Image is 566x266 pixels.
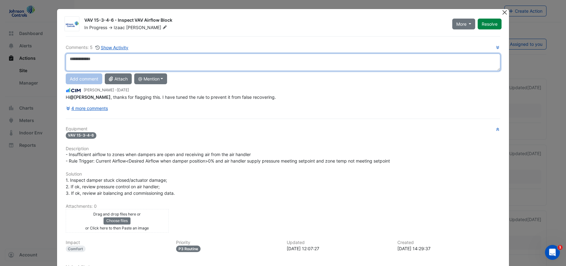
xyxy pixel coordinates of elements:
[176,246,201,252] div: P3 Routine
[397,240,501,245] h6: Created
[70,94,111,100] span: brent.kessell@hiflow.com.au [HiFlow]
[108,25,113,30] span: ->
[126,24,168,31] span: [PERSON_NAME]
[287,240,390,245] h6: Updated
[66,152,390,164] span: - Insufficient airflow to zones when dampers are open and receiving air from the air handler - Ru...
[95,44,129,51] button: Show Activity
[478,19,502,29] button: Resolve
[176,240,279,245] h6: Priority
[66,44,129,51] div: Comments: 5
[66,177,175,196] span: 1. Inspect damper stuck closed/actuator damage; 2. If ok, review pressure control on air handler;...
[66,146,501,151] h6: Description
[84,87,129,93] small: [PERSON_NAME] -
[65,21,79,27] img: Johnson Controls
[93,212,141,216] small: Drag and drop files here or
[84,25,107,30] span: In Progress
[85,226,149,230] small: or Click here to then Paste an image
[114,25,125,30] span: Izaac
[66,132,97,139] span: VAV 15-3-4-6
[456,21,467,27] span: More
[66,246,86,252] div: Comfort
[117,88,129,92] span: 2025-09-30 12:07:27
[501,9,508,15] button: Close
[287,245,390,252] div: [DATE] 12:07:27
[558,245,563,250] span: 1
[452,19,475,29] button: More
[66,240,169,245] h6: Impact
[66,172,501,177] h6: Solution
[84,17,445,24] div: VAV 15-3-4-6 - Inspect VAV Airflow Block
[66,126,501,132] h6: Equipment
[66,87,81,94] img: CIM
[397,245,501,252] div: [DATE] 14:29:37
[66,204,501,209] h6: Attachments: 0
[545,245,560,260] iframe: Intercom live chat
[134,73,167,84] button: @ Mention
[104,217,130,224] button: Choose files
[66,103,108,114] button: 4 more comments
[66,94,276,100] span: Hi , thanks for flagging this. I have tuned the rule to prevent it from false recovering.
[105,73,132,84] button: Attach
